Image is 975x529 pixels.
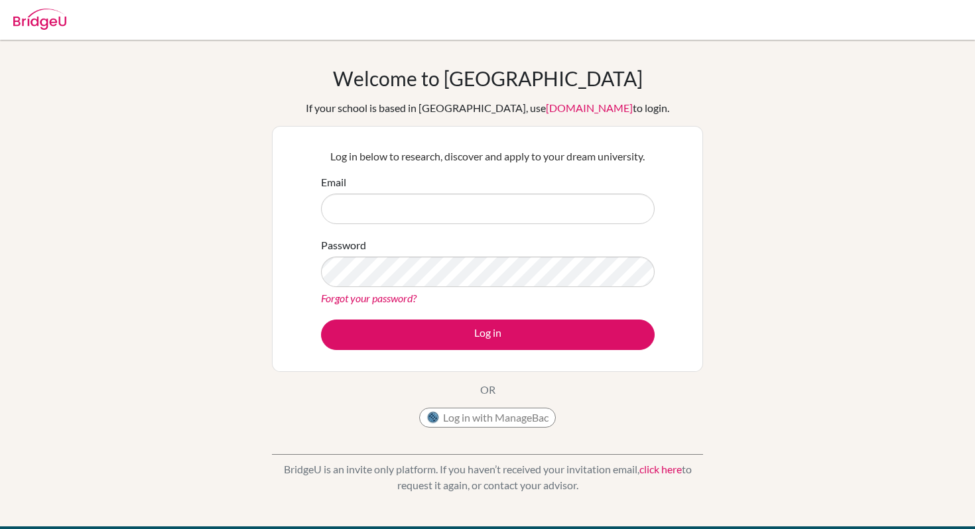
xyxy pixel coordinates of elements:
button: Log in with ManageBac [419,408,556,428]
div: If your school is based in [GEOGRAPHIC_DATA], use to login. [306,100,669,116]
h1: Welcome to [GEOGRAPHIC_DATA] [333,66,643,90]
p: BridgeU is an invite only platform. If you haven’t received your invitation email, to request it ... [272,461,703,493]
a: click here [639,463,682,475]
a: [DOMAIN_NAME] [546,101,633,114]
img: Bridge-U [13,9,66,30]
p: OR [480,382,495,398]
label: Password [321,237,366,253]
label: Email [321,174,346,190]
a: Forgot your password? [321,292,417,304]
button: Log in [321,320,655,350]
p: Log in below to research, discover and apply to your dream university. [321,148,655,164]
